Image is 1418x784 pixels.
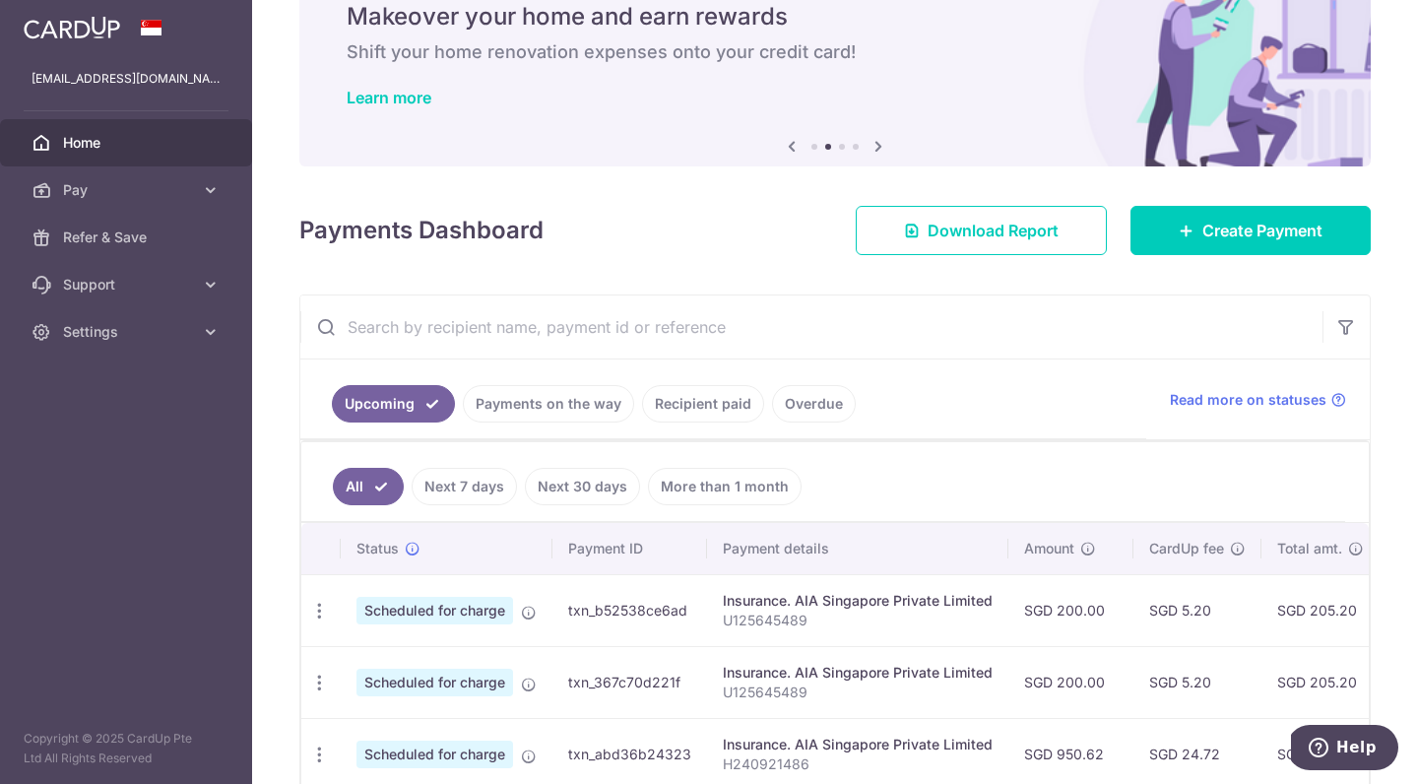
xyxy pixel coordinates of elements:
p: [EMAIL_ADDRESS][DOMAIN_NAME] [32,69,221,89]
a: Create Payment [1130,206,1371,255]
a: Payments on the way [463,385,634,423]
a: Learn more [347,88,431,107]
td: SGD 205.20 [1261,646,1386,718]
input: Search by recipient name, payment id or reference [300,295,1322,359]
span: Create Payment [1202,219,1322,242]
span: Scheduled for charge [356,669,513,696]
th: Payment ID [552,523,707,574]
td: txn_b52538ce6ad [552,574,707,646]
td: SGD 200.00 [1008,646,1133,718]
span: Download Report [928,219,1059,242]
span: Home [63,133,193,153]
span: Settings [63,322,193,342]
span: Amount [1024,539,1074,558]
span: Read more on statuses [1170,390,1326,410]
a: Recipient paid [642,385,764,423]
th: Payment details [707,523,1008,574]
td: SGD 205.20 [1261,574,1386,646]
span: Pay [63,180,193,200]
span: Scheduled for charge [356,741,513,768]
img: CardUp [24,16,120,39]
td: txn_367c70d221f [552,646,707,718]
a: More than 1 month [648,468,802,505]
span: CardUp fee [1149,539,1224,558]
span: Refer & Save [63,228,193,247]
span: Support [63,275,193,294]
div: Insurance. AIA Singapore Private Limited [723,663,993,683]
a: Read more on statuses [1170,390,1346,410]
iframe: Opens a widget where you can find more information [1291,725,1398,774]
div: Insurance. AIA Singapore Private Limited [723,591,993,611]
td: SGD 5.20 [1133,646,1261,718]
a: Next 7 days [412,468,517,505]
span: Status [356,539,399,558]
a: Next 30 days [525,468,640,505]
p: U125645489 [723,611,993,630]
a: Download Report [856,206,1107,255]
span: Total amt. [1277,539,1342,558]
h6: Shift your home renovation expenses onto your credit card! [347,40,1323,64]
a: All [333,468,404,505]
h4: Payments Dashboard [299,213,544,248]
td: SGD 5.20 [1133,574,1261,646]
h5: Makeover your home and earn rewards [347,1,1323,33]
span: Scheduled for charge [356,597,513,624]
p: H240921486 [723,754,993,774]
a: Upcoming [332,385,455,423]
div: Insurance. AIA Singapore Private Limited [723,735,993,754]
p: U125645489 [723,683,993,702]
td: SGD 200.00 [1008,574,1133,646]
a: Overdue [772,385,856,423]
